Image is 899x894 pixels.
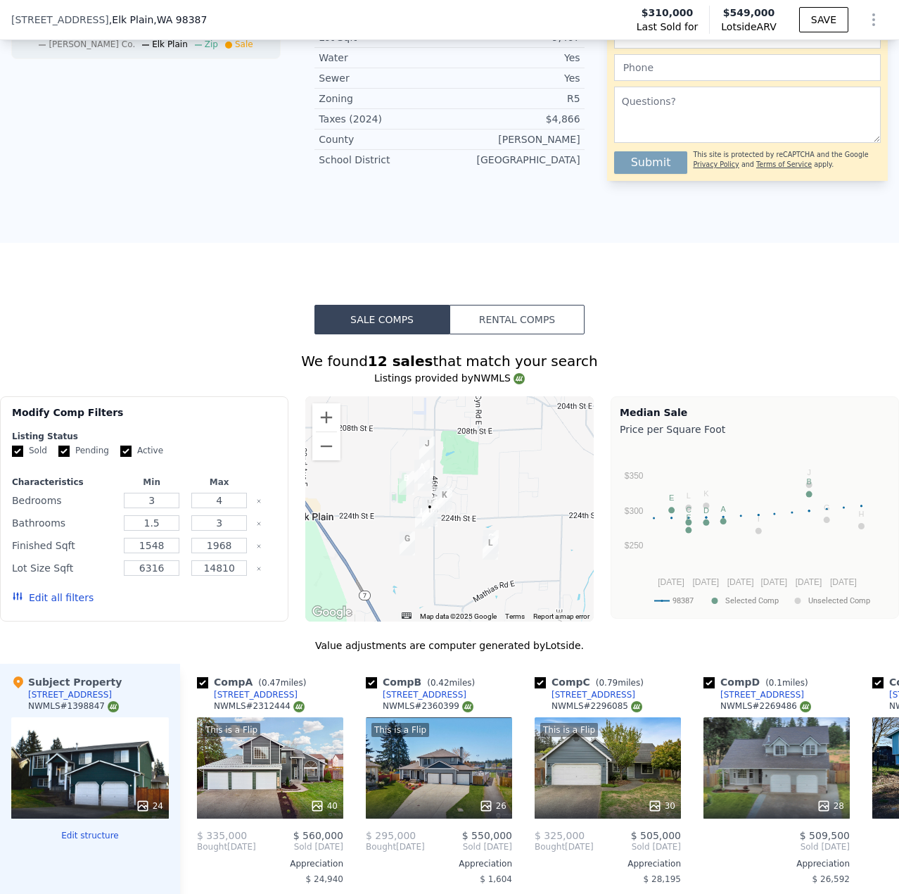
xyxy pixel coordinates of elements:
span: $ 295,000 [366,830,416,841]
div: [STREET_ADDRESS] [28,689,112,700]
div: [DATE] [197,841,256,852]
text: $250 [625,541,644,550]
svg: A chart. [620,439,886,615]
button: SAVE [799,7,848,32]
div: This is a Flip [371,723,429,737]
text: [DATE] [727,577,754,587]
div: Listing Status [12,431,276,442]
div: Appreciation [197,858,343,869]
div: R5 [450,92,580,106]
button: Clear [256,498,262,504]
text: [DATE] [830,577,857,587]
span: Sold [DATE] [594,841,681,852]
div: This is a Flip [540,723,598,737]
button: Submit [614,151,688,174]
div: [PERSON_NAME] [450,132,580,146]
a: Report a map error [533,612,589,620]
span: 0.47 [262,678,281,688]
div: NWMLS # 2312444 [214,700,305,712]
div: Bathrooms [12,513,115,533]
strong: 12 sales [368,353,433,370]
a: Terms (opens in new tab) [505,612,525,620]
span: Sold [DATE] [425,841,512,852]
img: NWMLS Logo [800,701,811,712]
text: A [721,505,727,513]
text: 98387 [672,596,694,605]
div: County [319,132,450,146]
span: $ 325,000 [535,830,585,841]
span: Zip [205,39,218,49]
div: 22211 47th Ave E [434,486,450,510]
span: ( miles) [590,678,649,688]
div: Comp C [535,675,649,689]
div: Sewer [319,71,450,85]
text: [DATE] [796,577,822,587]
div: Min [121,477,183,488]
div: Max [189,477,250,488]
div: Comp D [703,675,814,689]
button: Keyboard shortcuts [402,612,412,619]
img: NWMLS Logo [462,701,473,712]
span: ( miles) [421,678,480,688]
text: G [824,503,830,512]
span: ( miles) [760,678,813,688]
span: $ 28,195 [644,874,681,884]
text: L [687,491,691,500]
span: Elk Plain [152,39,188,49]
span: $ 505,000 [631,830,681,841]
button: Clear [256,566,262,572]
span: 0.79 [599,678,618,688]
span: $ 550,000 [462,830,512,841]
div: Finished Sqft [12,536,115,555]
div: Appreciation [366,858,512,869]
div: 26 [479,799,506,813]
div: Lot Size Sqft [12,558,115,578]
span: $ 509,500 [800,830,850,841]
img: NWMLS Logo [108,701,119,712]
text: K [703,489,709,498]
div: This is a Flip [203,723,260,737]
div: Water [319,51,450,65]
text: F [686,513,691,522]
div: 28 [817,799,844,813]
text: E [669,493,674,502]
div: 24 [136,799,163,813]
div: Yes [450,71,580,85]
div: 4508 224th Street Ct E [422,500,438,524]
div: $4,866 [450,112,580,126]
div: NWMLS # 2360399 [383,700,473,712]
div: Comp A [197,675,312,689]
text: [DATE] [760,577,787,587]
span: Bought [197,841,227,852]
span: Sale [235,39,253,49]
div: [DATE] [535,841,594,852]
span: Lotside ARV [721,20,776,34]
a: [STREET_ADDRESS] [535,689,635,700]
img: Google [309,603,355,622]
div: 21309 44th Avenue Ct E [419,436,435,460]
div: Bedrooms [12,491,115,510]
input: Pending [58,446,70,457]
text: $300 [625,506,644,516]
span: ( miles) [253,678,312,688]
div: NWMLS # 2269486 [720,700,811,712]
div: 40 [310,799,338,813]
div: 5611 231st Street Ct E [483,536,498,560]
input: Sold [12,446,23,457]
button: Edit structure [11,830,169,841]
span: $ 335,000 [197,830,247,841]
img: NWMLS Logo [631,701,642,712]
text: $350 [625,471,644,481]
text: J [807,468,811,477]
span: 0.1 [769,678,782,688]
span: Map data ©2025 Google [420,612,497,620]
span: $ 1,604 [480,874,512,884]
div: 4509 224th Street Ct E [422,496,438,520]
span: [PERSON_NAME] Co. [49,39,135,49]
label: Active [120,445,163,457]
div: [STREET_ADDRESS] [383,689,466,700]
div: Comp B [366,675,480,689]
label: Sold [12,445,47,457]
button: Edit all filters [12,591,94,605]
